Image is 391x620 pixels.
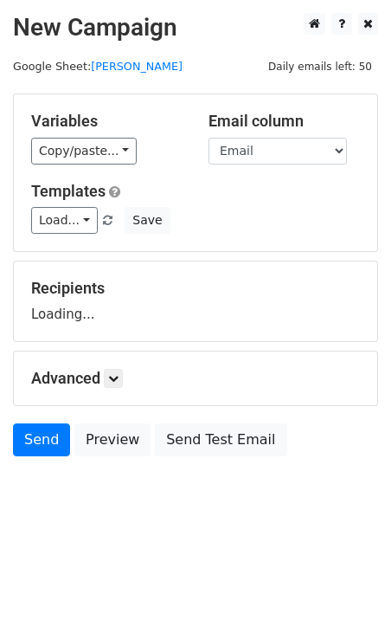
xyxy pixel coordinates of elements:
[31,112,183,131] h5: Variables
[13,60,183,73] small: Google Sheet:
[155,423,286,456] a: Send Test Email
[13,13,378,42] h2: New Campaign
[31,279,360,298] h5: Recipients
[31,279,360,324] div: Loading...
[262,60,378,73] a: Daily emails left: 50
[31,138,137,165] a: Copy/paste...
[31,369,360,388] h5: Advanced
[31,182,106,200] a: Templates
[74,423,151,456] a: Preview
[13,423,70,456] a: Send
[125,207,170,234] button: Save
[91,60,183,73] a: [PERSON_NAME]
[262,57,378,76] span: Daily emails left: 50
[31,207,98,234] a: Load...
[208,112,360,131] h5: Email column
